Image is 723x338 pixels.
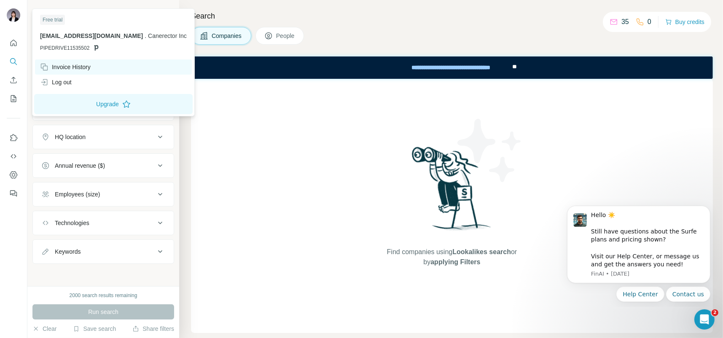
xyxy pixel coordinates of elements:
[32,325,56,333] button: Clear
[7,167,20,182] button: Dashboard
[34,94,193,114] button: Upgrade
[212,32,242,40] span: Companies
[7,8,20,22] img: Avatar
[430,258,480,266] span: applying Filters
[33,184,174,204] button: Employees (size)
[40,15,65,25] div: Free trial
[7,72,20,88] button: Enrich CSV
[7,54,20,69] button: Search
[148,32,187,39] span: Canerector Inc
[132,325,174,333] button: Share filters
[33,241,174,262] button: Keywords
[55,161,105,170] div: Annual revenue ($)
[452,248,511,255] span: Lookalikes search
[145,32,146,39] span: .
[33,213,174,233] button: Technologies
[408,145,496,239] img: Surfe Illustration - Woman searching with binoculars
[33,156,174,176] button: Annual revenue ($)
[7,186,20,201] button: Feedback
[191,10,713,22] h4: Search
[191,56,713,79] iframe: Banner
[55,219,89,227] div: Technologies
[33,127,174,147] button: HQ location
[694,309,715,330] iframe: Intercom live chat
[55,247,81,256] div: Keywords
[147,5,179,18] button: Hide
[648,17,651,27] p: 0
[40,63,91,71] div: Invoice History
[55,190,100,199] div: Employees (size)
[665,16,704,28] button: Buy credits
[7,91,20,106] button: My lists
[73,325,116,333] button: Save search
[7,130,20,145] button: Use Surfe on LinkedIn
[55,133,86,141] div: HQ location
[452,113,528,188] img: Surfe Illustration - Stars
[384,247,519,267] span: Find companies using or by
[7,149,20,164] button: Use Surfe API
[7,35,20,51] button: Quick start
[70,292,137,299] div: 2000 search results remaining
[32,8,59,15] div: New search
[621,17,629,27] p: 35
[554,198,723,307] iframe: Intercom notifications message
[712,309,718,316] span: 2
[276,32,296,40] span: People
[40,78,72,86] div: Log out
[40,44,89,52] span: PIPEDRIVE11535502
[40,32,143,39] span: [EMAIL_ADDRESS][DOMAIN_NAME]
